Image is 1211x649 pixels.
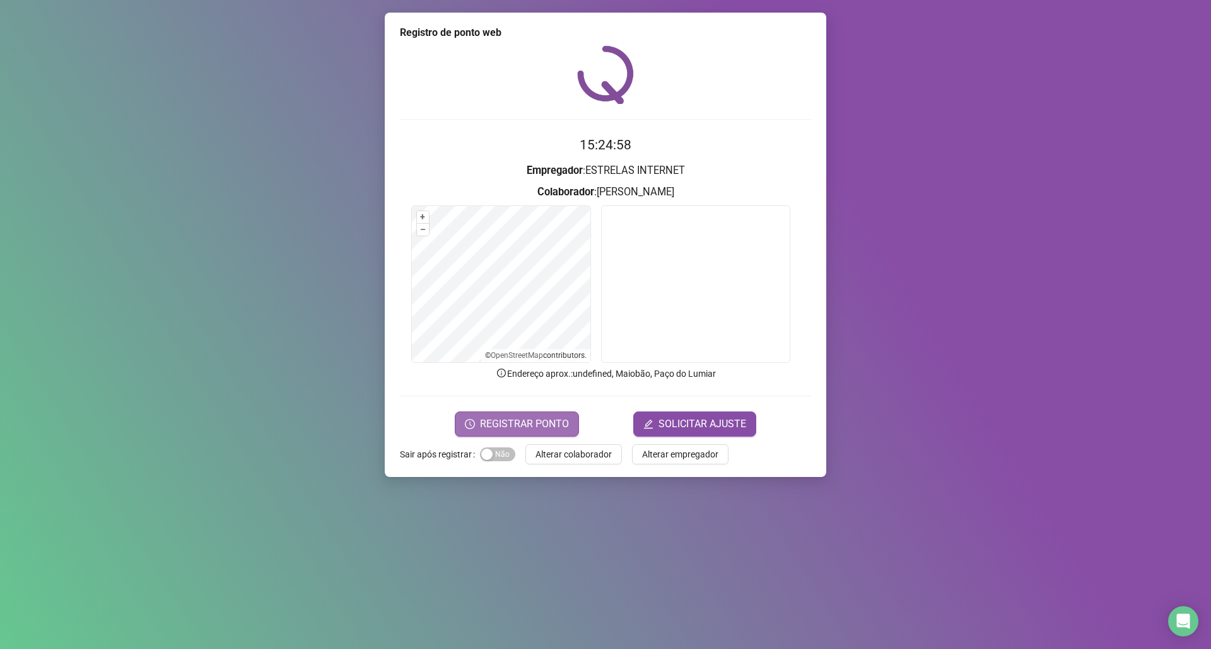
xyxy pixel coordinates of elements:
span: Alterar empregador [642,447,718,461]
img: QRPoint [577,45,634,104]
span: edit [643,419,653,429]
span: info-circle [496,367,507,379]
span: clock-circle [465,419,475,429]
span: SOLICITAR AJUSTE [658,416,746,432]
button: REGISTRAR PONTO [455,411,579,437]
span: REGISTRAR PONTO [480,416,569,432]
li: © contributors. [485,351,587,360]
button: editSOLICITAR AJUSTE [633,411,756,437]
button: + [417,211,429,223]
button: – [417,224,429,236]
strong: Empregador [527,164,583,176]
button: Alterar colaborador [525,444,622,464]
span: Alterar colaborador [535,447,612,461]
h3: : ESTRELAS INTERNET [400,163,811,179]
label: Sair após registrar [400,444,480,464]
div: Open Intercom Messenger [1168,606,1198,636]
h3: : [PERSON_NAME] [400,184,811,200]
div: Registro de ponto web [400,25,811,40]
button: Alterar empregador [632,444,728,464]
strong: Colaborador [537,186,594,198]
p: Endereço aprox. : undefined, Maiobão, Paço do Lumiar [400,367,811,381]
a: OpenStreetMap [491,351,543,360]
time: 15:24:58 [580,137,631,152]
